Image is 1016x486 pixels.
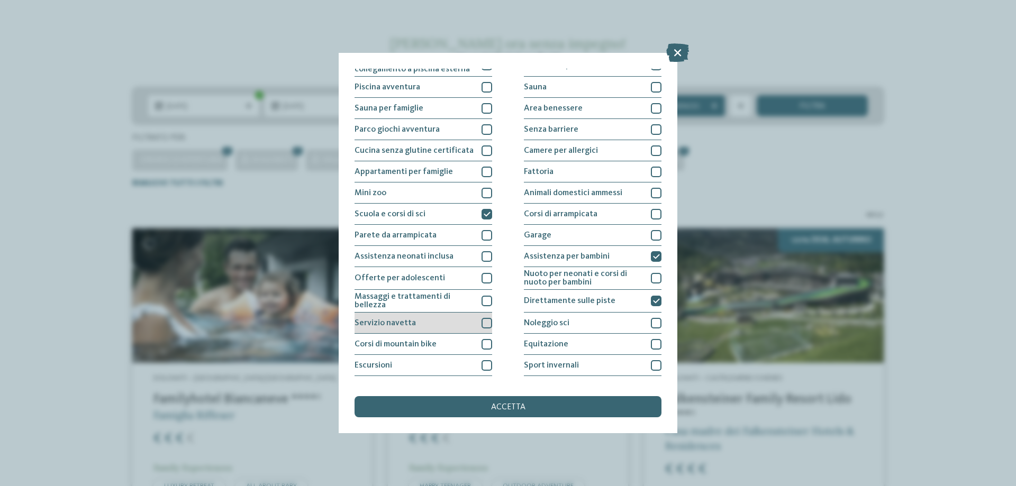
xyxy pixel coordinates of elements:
span: Nuoto per neonati e corsi di nuoto per bambini [524,270,643,287]
span: Assistenza per bambini [524,252,610,261]
span: Scuola e corsi di sci [355,210,425,218]
span: Corsi di mountain bike [355,340,437,349]
span: Sauna per famiglie [355,104,423,113]
span: Appartamenti per famiglie [355,168,453,176]
span: Noleggio sci [524,319,569,327]
span: Offerte per adolescenti [355,274,445,282]
span: Camere per allergici [524,146,598,155]
span: Corsi di arrampicata [524,210,597,218]
span: Senza barriere [524,125,578,134]
span: Cucina senza glutine certificata [355,146,474,155]
span: Sport invernali [524,361,579,370]
span: Assistenza neonati inclusa [355,252,453,261]
span: Servizio navetta [355,319,416,327]
span: Parete da arrampicata [355,231,437,240]
span: Mini zoo [355,189,386,197]
span: Massaggi e trattamenti di bellezza [355,292,474,309]
span: Sauna [524,83,547,91]
span: Garage [524,231,551,240]
span: Direttamente sulle piste [524,297,615,305]
span: Fattoria [524,168,554,176]
span: Escursioni [355,361,392,370]
span: accetta [491,403,525,411]
span: Piscina avventura [355,83,420,91]
span: Area benessere [524,104,583,113]
span: Animali domestici ammessi [524,189,622,197]
span: Equitazione [524,340,568,349]
span: Parco giochi avventura [355,125,440,134]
